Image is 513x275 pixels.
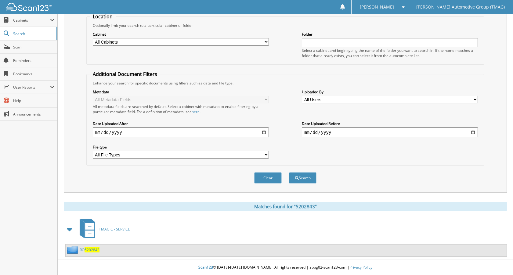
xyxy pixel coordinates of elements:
[6,3,52,11] img: scan123-logo-white.svg
[90,80,481,86] div: Enhance your search for specific documents using filters such as date and file type.
[67,246,80,254] img: folder2.png
[93,127,269,137] input: start
[64,202,507,211] div: Matches found for "5202843"
[13,71,54,77] span: Bookmarks
[13,18,50,23] span: Cabinets
[302,127,478,137] input: end
[192,109,200,114] a: here
[13,98,54,103] span: Help
[13,112,54,117] span: Announcements
[302,48,478,58] div: Select a cabinet and begin typing the name of the folder you want to search in. If the name match...
[90,71,160,77] legend: Additional Document Filters
[302,89,478,95] label: Uploaded By
[76,217,130,241] a: TMAG C - SERVICE
[13,45,54,50] span: Scan
[93,121,269,126] label: Date Uploaded After
[482,246,513,275] iframe: Chat Widget
[13,85,50,90] span: User Reports
[85,247,99,252] span: 5202843
[254,172,282,184] button: Clear
[13,58,54,63] span: Reminders
[58,260,513,275] div: © [DATE]-[DATE] [DOMAIN_NAME]. All rights reserved | appg02-scan123-com |
[302,121,478,126] label: Date Uploaded Before
[93,104,269,114] div: All metadata fields are searched by default. Select a cabinet with metadata to enable filtering b...
[90,13,116,20] legend: Location
[99,227,130,232] span: TMAG C - SERVICE
[349,265,372,270] a: Privacy Policy
[360,5,394,9] span: [PERSON_NAME]
[93,89,269,95] label: Metadata
[93,32,269,37] label: Cabinet
[13,31,53,36] span: Search
[198,265,213,270] span: Scan123
[416,5,505,9] span: [PERSON_NAME] Automotive Group (TMAG)
[90,23,481,28] div: Optionally limit your search to a particular cabinet or folder
[289,172,316,184] button: Search
[302,32,478,37] label: Folder
[93,145,269,150] label: File type
[80,247,99,252] a: RO5202843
